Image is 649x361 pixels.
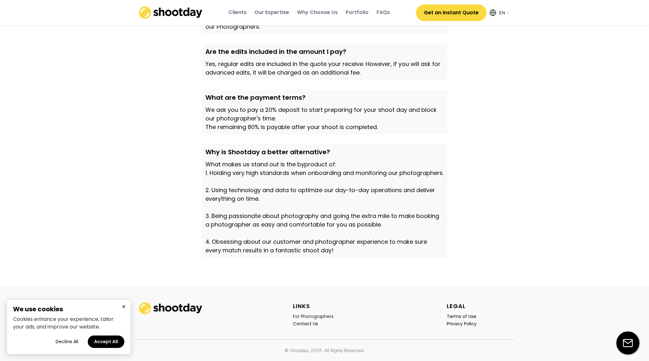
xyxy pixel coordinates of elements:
[293,302,310,310] div: LINKS
[205,47,444,56] div: Are the edits included in the amount I pay?
[254,9,289,16] div: Our Expertise
[49,336,85,348] button: Decline all cookies
[13,315,124,331] p: Cookies enhance your experience, tailor your ads, and improve our website.
[447,321,477,327] div: Privacy Policy
[120,303,128,311] button: Close cookie banner
[139,6,203,19] img: shootday_logo.png
[293,321,318,327] div: Contact Us
[205,160,444,255] div: What makes us stand out is the byproduct of: 1. Holding very high standards when onboarding and m...
[376,9,390,16] div: FAQs
[490,10,496,16] img: Icon%20feather-globe%20%281%29.svg
[447,314,476,319] div: Terms of Use
[616,331,639,355] img: email-icon%20%281%29.svg
[293,314,334,319] div: For Photographers
[205,60,444,77] div: Yes, regular edits are included in the quote your receive. However, if you will ask for advanced ...
[13,306,124,312] h2: We use cookies
[205,147,444,157] div: Why is Shootday a better alternative?
[447,302,466,310] div: LEGAL
[416,4,487,21] button: Get an Instant Quote
[285,347,365,354] div: © Shootday 2025. All Rights Reserved.
[297,9,338,16] div: Why Choose Us
[346,9,369,16] div: Portfolio
[88,336,124,348] button: Accept all cookies
[139,302,203,314] img: shootday_logo.png
[205,105,444,131] div: We ask you to pay a 20% deposit to start preparing for your shoot day and block our photographer'...
[205,93,444,102] div: What are the payment terms?
[228,9,246,16] div: Clients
